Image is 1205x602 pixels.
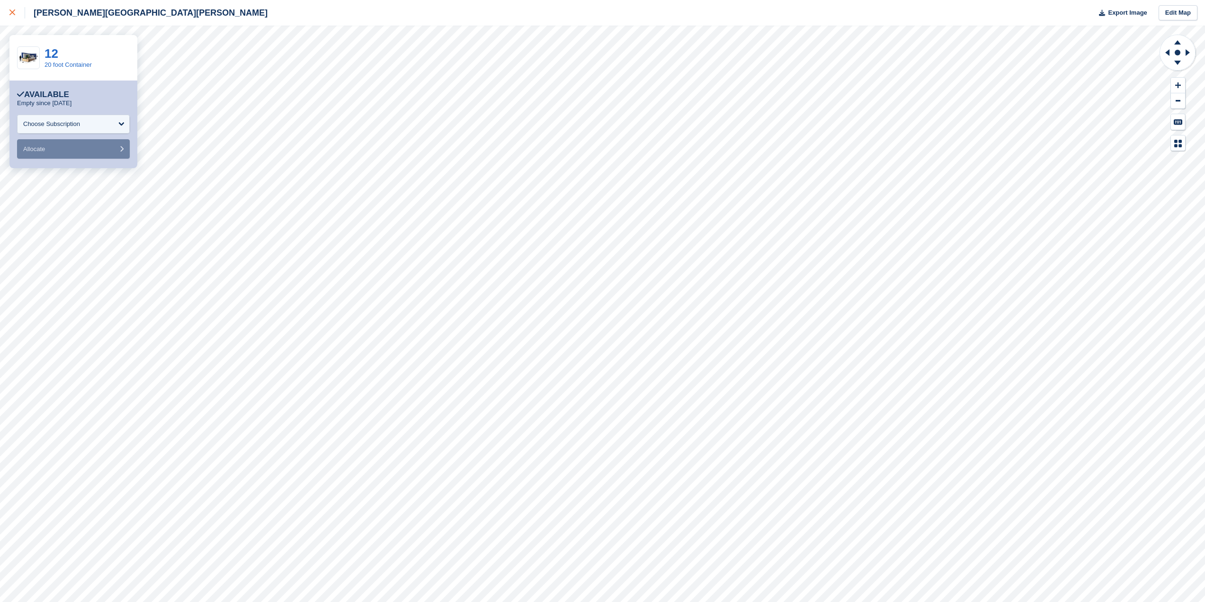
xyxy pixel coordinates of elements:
[17,139,130,159] button: Allocate
[18,50,39,66] img: 20-ft-container.jpg
[1108,8,1147,18] span: Export Image
[1171,114,1185,130] button: Keyboard Shortcuts
[1159,5,1197,21] a: Edit Map
[1171,135,1185,151] button: Map Legend
[45,46,58,61] a: 12
[1093,5,1147,21] button: Export Image
[23,119,80,129] div: Choose Subscription
[45,61,92,68] a: 20 foot Container
[25,7,268,18] div: [PERSON_NAME][GEOGRAPHIC_DATA][PERSON_NAME]
[1171,93,1185,109] button: Zoom Out
[17,99,71,107] p: Empty since [DATE]
[23,145,45,153] span: Allocate
[17,90,69,99] div: Available
[1171,78,1185,93] button: Zoom In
